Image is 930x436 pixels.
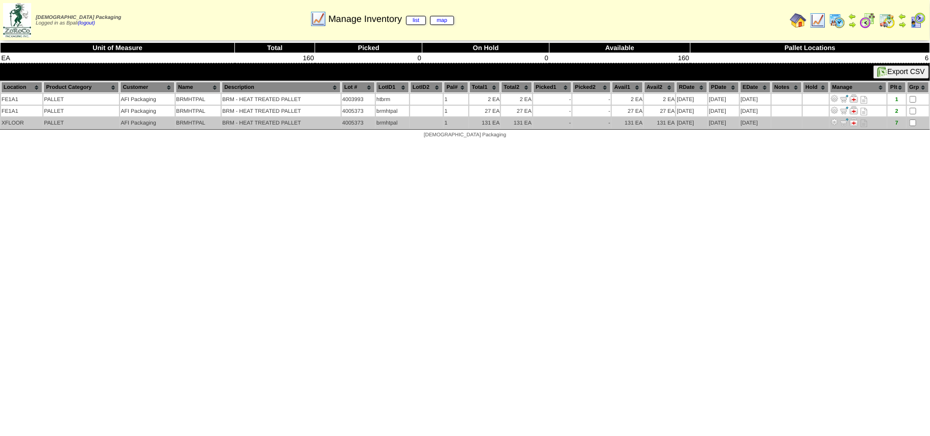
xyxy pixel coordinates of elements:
[1,117,42,128] td: XFLOOR
[708,117,739,128] td: [DATE]
[36,15,121,26] span: Logged in as Bpali
[235,43,315,53] th: Total
[676,94,707,105] td: [DATE]
[644,106,675,116] td: 27 EA
[222,106,341,116] td: BRM - HEAT TREATED PALLET
[861,96,868,104] i: Note
[43,82,119,93] th: Product Category
[328,14,454,25] span: Manage Inventory
[790,12,806,29] img: home.gif
[469,94,500,105] td: 2 EA
[120,94,174,105] td: AFI Packaging
[1,53,235,63] td: EA
[342,117,375,128] td: 4005373
[676,117,707,128] td: [DATE]
[1,94,42,105] td: FE1A1
[840,118,848,126] img: Move
[1,43,235,53] th: Unit of Measure
[550,53,690,63] td: 160
[533,106,571,116] td: -
[612,117,643,128] td: 131 EA
[848,12,856,20] img: arrowleft.gif
[861,108,868,115] i: Note
[877,67,888,77] img: excel.gif
[222,82,341,93] th: Description
[708,94,739,105] td: [DATE]
[840,94,848,103] img: Move
[120,106,174,116] td: AFI Packaging
[533,82,571,93] th: Picked1
[376,94,409,105] td: htbrm
[708,82,739,93] th: PDate
[533,117,571,128] td: -
[78,20,95,26] a: (logout)
[444,117,468,128] td: 1
[235,53,315,63] td: 160
[444,106,468,116] td: 1
[772,82,802,93] th: Notes
[888,108,905,114] div: 2
[676,106,707,116] td: [DATE]
[612,94,643,105] td: 2 EA
[690,43,930,53] th: Pallet Locations
[708,106,739,116] td: [DATE]
[740,82,771,93] th: EDate
[342,82,375,93] th: Lot #
[469,82,500,93] th: Total1
[850,94,858,103] img: Manage Hold
[573,82,611,93] th: Picked2
[310,11,326,27] img: line_graph.gif
[888,120,905,126] div: 7
[830,82,887,93] th: Manage
[830,94,839,103] img: Adjust
[840,106,848,114] img: Move
[36,15,121,20] span: [DEMOGRAPHIC_DATA] Packaging
[376,117,409,128] td: brmhtpal
[829,12,845,29] img: calendarprod.gif
[573,106,611,116] td: -
[848,20,856,29] img: arrowright.gif
[860,12,876,29] img: calendarblend.gif
[410,82,443,93] th: LotID2
[444,82,468,93] th: Pal#
[809,12,826,29] img: line_graph.gif
[43,117,119,128] td: PALLET
[176,82,221,93] th: Name
[910,12,926,29] img: calendarcustomer.gif
[501,106,532,116] td: 27 EA
[879,12,895,29] img: calendarinout.gif
[469,106,500,116] td: 27 EA
[501,82,532,93] th: Total2
[644,82,675,93] th: Avail2
[888,82,905,93] th: Plt
[176,117,221,128] td: BRMHTPAL
[690,53,930,63] td: 6
[873,65,929,79] button: Export CSV
[176,94,221,105] td: BRMHTPAL
[850,118,858,126] img: Manage Hold
[406,16,426,25] a: list
[422,43,550,53] th: On Hold
[222,94,341,105] td: BRM - HEAT TREATED PALLET
[424,132,506,138] span: [DEMOGRAPHIC_DATA] Packaging
[501,94,532,105] td: 2 EA
[898,12,907,20] img: arrowleft.gif
[644,117,675,128] td: 131 EA
[422,53,550,63] td: 0
[3,3,31,37] img: zoroco-logo-small.webp
[740,94,771,105] td: [DATE]
[740,106,771,116] td: [DATE]
[898,20,907,29] img: arrowright.gif
[315,53,422,63] td: 0
[1,82,42,93] th: Location
[573,94,611,105] td: -
[861,119,868,127] i: Note
[888,96,905,103] div: 1
[501,117,532,128] td: 131 EA
[573,117,611,128] td: -
[850,106,858,114] img: Manage Hold
[469,117,500,128] td: 131 EA
[315,43,422,53] th: Picked
[120,117,174,128] td: AFI Packaging
[342,106,375,116] td: 4005373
